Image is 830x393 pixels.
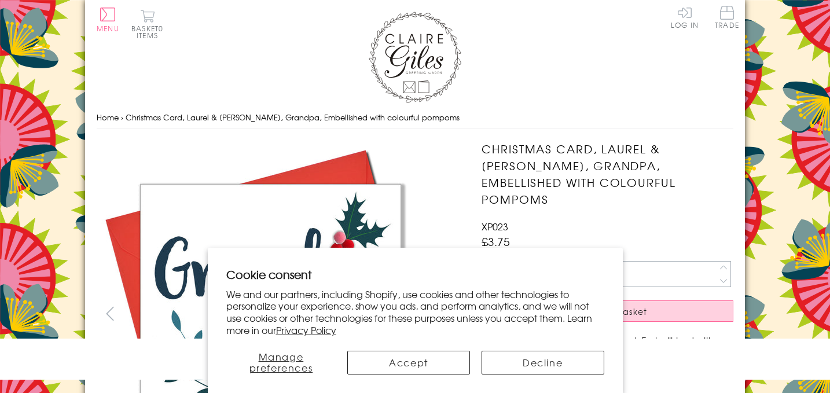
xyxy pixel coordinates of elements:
span: Menu [97,23,119,34]
a: Trade [715,6,739,31]
button: prev [97,300,123,326]
span: Trade [715,6,739,28]
img: Claire Giles Greetings Cards [369,12,461,103]
button: Accept [347,351,470,374]
a: Log In [671,6,699,28]
span: › [121,112,123,123]
button: Basket0 items [131,9,163,39]
button: Manage preferences [226,351,336,374]
h1: Christmas Card, Laurel & [PERSON_NAME], Grandpa, Embellished with colourful pompoms [482,141,733,207]
nav: breadcrumbs [97,106,733,130]
h2: Cookie consent [226,266,604,282]
a: Privacy Policy [276,323,336,337]
span: Christmas Card, Laurel & [PERSON_NAME], Grandpa, Embellished with colourful pompoms [126,112,460,123]
span: £3.75 [482,233,510,249]
span: Manage preferences [249,350,313,374]
span: XP023 [482,219,508,233]
button: Menu [97,8,119,32]
span: 0 items [137,23,163,41]
p: We and our partners, including Shopify, use cookies and other technologies to personalize your ex... [226,288,604,336]
button: Decline [482,351,604,374]
a: Home [97,112,119,123]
